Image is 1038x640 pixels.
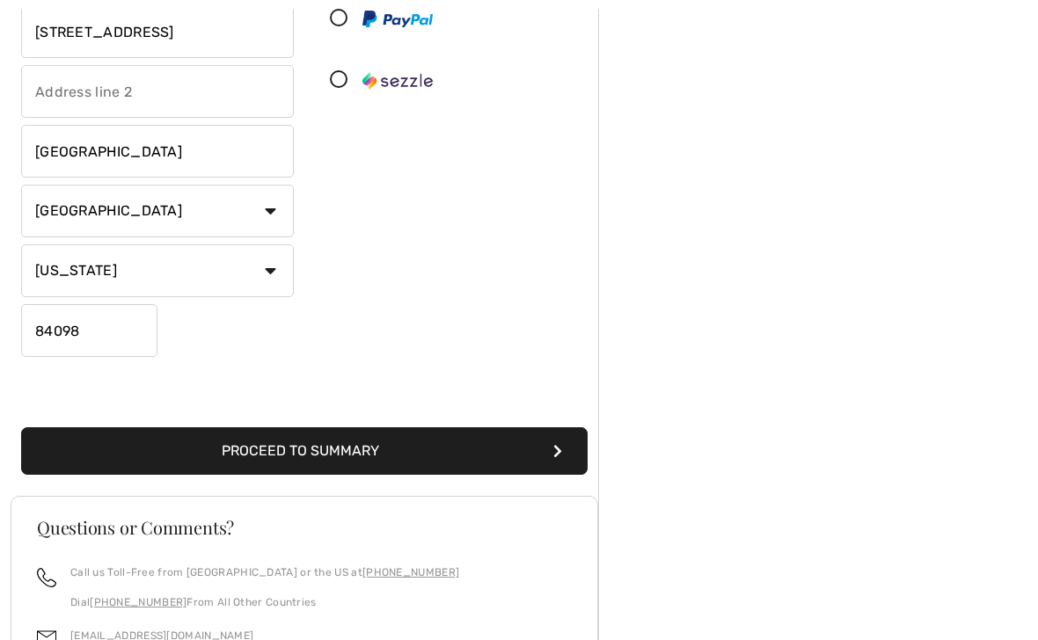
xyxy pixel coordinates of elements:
button: Proceed to Summary [21,427,588,475]
img: PayPal [362,11,433,27]
input: Address line 2 [21,65,294,118]
input: City [21,125,294,178]
img: Sezzle [362,72,433,90]
a: [PHONE_NUMBER] [90,596,186,608]
input: Zip/Postal Code [21,304,157,357]
a: [PHONE_NUMBER] [362,566,459,578]
p: Call us Toll-Free from [GEOGRAPHIC_DATA] or the US at [70,564,459,580]
h3: Questions or Comments? [37,519,572,536]
input: Address line 1 [21,5,294,58]
p: Dial From All Other Countries [70,594,459,610]
img: call [37,568,56,587]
